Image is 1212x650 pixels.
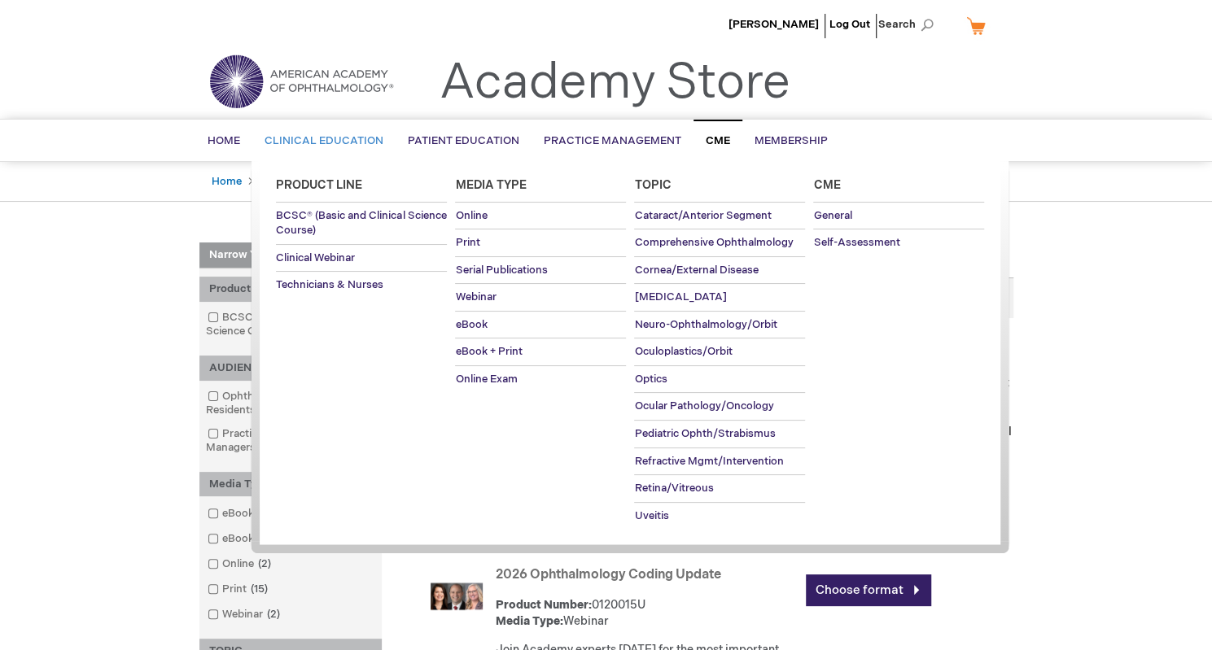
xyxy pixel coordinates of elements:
span: Technicians & Nurses [276,278,383,291]
span: [MEDICAL_DATA] [634,290,726,303]
a: Webinar2 [203,607,287,622]
span: Clinical Webinar [276,251,355,264]
span: Topic [634,178,671,192]
a: Choose format [806,574,931,606]
div: Product Line [199,277,382,302]
span: 2 [254,557,275,570]
span: General [813,209,851,222]
span: Self-Assessment [813,236,899,249]
span: Retina/Vitreous [634,482,713,495]
span: Media Type [455,178,526,192]
img: 2026 Ophthalmology Coding Update [431,570,483,622]
span: BCSC® (Basic and Clinical Science Course) [276,209,446,238]
span: Cornea/External Disease [634,264,758,277]
strong: Narrow Your Choices [199,242,382,268]
span: Patient Education [408,134,519,147]
span: Membership [755,134,828,147]
span: Home [208,134,240,147]
span: Neuro-Ophthalmology/Orbit [634,318,777,331]
span: Pediatric Ophth/Strabismus [634,427,775,440]
span: Optics [634,373,667,386]
span: Clinical Education [265,134,383,147]
span: Webinar [455,290,496,303]
span: Comprehensive Ophthalmology [634,236,793,249]
span: Online Exam [455,373,517,386]
span: Cataract/Anterior Segment [634,209,771,222]
span: 2 [263,608,284,621]
a: eBook + Print14 [203,531,317,547]
a: Home [212,175,242,188]
a: 2026 Ophthalmology Coding Update [496,567,721,582]
span: eBook [455,318,487,331]
span: Search [878,8,940,41]
a: BCSC® (Basic and Clinical Science Course)16 [203,310,378,339]
span: Refractive Mgmt/Intervention [634,455,783,468]
a: eBook15 [203,506,282,521]
a: Print15 [203,582,274,597]
span: Uveitis [634,509,668,522]
span: Practice Management [544,134,681,147]
span: CME [706,134,730,147]
a: Academy Store [440,54,790,112]
a: [PERSON_NAME] [729,18,819,31]
span: Online [455,209,487,222]
span: Product Line [276,178,362,192]
div: Media Type [199,472,382,497]
span: eBook + Print [455,345,522,358]
span: Cme [813,178,840,192]
div: 0120015U Webinar [496,597,798,630]
span: 15 [247,582,272,595]
strong: Media Type: [496,614,563,628]
a: Ophthalmologists & Residents17 [203,389,378,418]
span: Oculoplastics/Orbit [634,345,732,358]
div: AUDIENCE [199,356,382,381]
span: Print [455,236,479,249]
a: Log Out [829,18,870,31]
span: Serial Publications [455,264,547,277]
strong: Product Number: [496,598,592,612]
a: Online2 [203,556,278,572]
span: Ocular Pathology/Oncology [634,399,773,412]
a: Practice Administrators & Managers2 [203,426,378,456]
